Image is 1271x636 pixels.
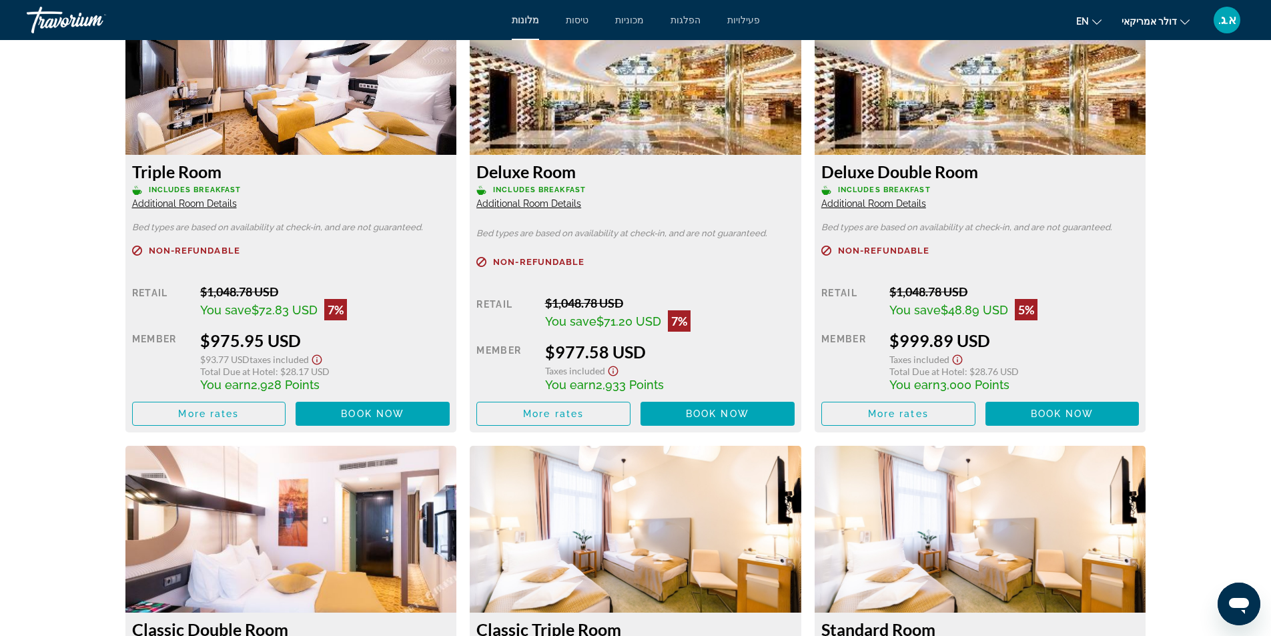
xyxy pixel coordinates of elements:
span: More rates [523,408,584,419]
font: en [1076,16,1089,27]
span: More rates [178,408,239,419]
span: You earn [889,378,940,392]
div: $1,048.78 USD [889,284,1139,299]
span: 3,000 Points [940,378,1009,392]
div: $977.58 USD [545,342,795,362]
span: You save [889,303,941,317]
div: Member [821,330,879,392]
font: דולר אמריקאי [1122,16,1177,27]
div: Member [132,330,190,392]
button: Show Taxes and Fees disclaimer [949,350,965,366]
a: הפלגות [671,15,701,25]
img: 252d1d42-c969-46c9-92c5-7db6e515112b.jpeg [125,446,457,613]
button: More rates [132,402,286,426]
button: שנה מטבע [1122,11,1190,31]
div: Retail [132,284,190,320]
div: Member [476,342,534,392]
span: $72.83 USD [252,303,318,317]
div: Retail [821,284,879,320]
button: שנה שפה [1076,11,1102,31]
button: Show Taxes and Fees disclaimer [309,350,325,366]
button: תפריט משתמש [1210,6,1244,34]
p: Bed types are based on availability at check-in, and are not guaranteed. [476,229,795,238]
span: You save [200,303,252,317]
iframe: לחצן לפתיחת חלון הודעות הטקסט [1218,583,1260,625]
span: Includes Breakfast [149,186,242,194]
span: Additional Room Details [821,198,926,209]
button: Show Taxes and Fees disclaimer [605,362,621,377]
span: You earn [545,378,596,392]
span: Taxes included [545,365,605,376]
span: More rates [868,408,929,419]
a: מלונות [512,15,539,25]
div: 7% [668,310,691,332]
font: א.ג. [1218,13,1236,27]
button: Book now [985,402,1140,426]
button: Book now [641,402,795,426]
span: Includes Breakfast [493,186,586,194]
span: Book now [341,408,404,419]
span: Total Due at Hotel [200,366,276,377]
span: 2,928 Points [251,378,320,392]
button: More rates [476,402,630,426]
span: You save [545,314,596,328]
div: $975.95 USD [200,330,450,350]
span: $93.77 USD [200,354,250,365]
button: More rates [821,402,975,426]
a: פעילויות [727,15,760,25]
a: טיסות [566,15,588,25]
span: Non-refundable [149,246,240,255]
span: You earn [200,378,251,392]
img: 8967d28a-f6c0-47e9-a28d-6f867a185392.jpeg [470,446,801,613]
div: 7% [324,299,347,320]
span: Total Due at Hotel [889,366,965,377]
div: : $28.76 USD [889,366,1139,377]
div: : $28.17 USD [200,366,450,377]
span: Book now [686,408,749,419]
span: Non-refundable [493,258,584,266]
div: $1,048.78 USD [200,284,450,299]
span: Taxes included [889,354,949,365]
span: 2,933 Points [596,378,664,392]
a: טרבוריום [27,3,160,37]
span: Non-refundable [838,246,929,255]
button: Book now [296,402,450,426]
span: Taxes included [250,354,309,365]
h3: Triple Room [132,162,450,182]
div: 5% [1015,299,1037,320]
h3: Deluxe Room [476,162,795,182]
div: $1,048.78 USD [545,296,795,310]
h3: Deluxe Double Room [821,162,1140,182]
span: Book now [1031,408,1094,419]
span: Additional Room Details [476,198,581,209]
img: 8967d28a-f6c0-47e9-a28d-6f867a185392.jpeg [815,446,1146,613]
span: Additional Room Details [132,198,237,209]
p: Bed types are based on availability at check-in, and are not guaranteed. [132,223,450,232]
span: $48.89 USD [941,303,1008,317]
div: $999.89 USD [889,330,1139,350]
a: מכוניות [615,15,644,25]
span: $71.20 USD [596,314,661,328]
p: Bed types are based on availability at check-in, and are not guaranteed. [821,223,1140,232]
div: Retail [476,296,534,332]
span: Includes Breakfast [838,186,931,194]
